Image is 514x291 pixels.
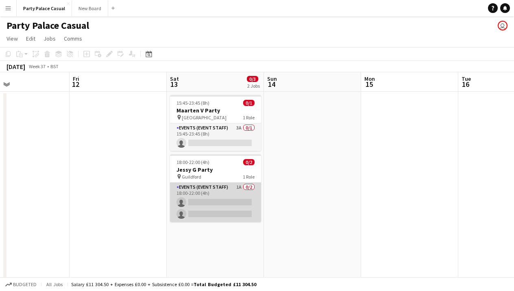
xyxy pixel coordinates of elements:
[4,280,38,289] button: Budgeted
[50,63,59,69] div: BST
[243,100,255,106] span: 0/1
[170,75,179,82] span: Sat
[182,114,227,121] span: [GEOGRAPHIC_DATA]
[247,83,260,89] div: 2 Jobs
[71,281,256,287] div: Salary £11 304.50 + Expenses £0.00 + Subsistence £0.00 =
[72,0,108,16] button: New Board
[194,281,256,287] span: Total Budgeted £11 304.50
[170,183,261,222] app-card-role: Events (Event Staff)1A0/218:00-22:00 (4h)
[170,166,261,173] h3: Jessy G Party
[243,114,255,121] span: 1 Role
[498,21,507,30] app-user-avatar: Nicole Nkansah
[243,159,255,165] span: 0/2
[27,63,47,69] span: Week 37
[7,19,89,32] h1: Party Palace Casual
[170,154,261,222] app-job-card: 18:00-22:00 (4h)0/2Jessy G Party Guildford1 RoleEvents (Event Staff)1A0/218:00-22:00 (4h)
[23,33,39,44] a: Edit
[7,63,25,71] div: [DATE]
[182,174,201,180] span: Guildford
[267,75,277,82] span: Sun
[40,33,59,44] a: Jobs
[170,95,261,151] app-job-card: 15:45-23:45 (8h)0/1Maarten V Party [GEOGRAPHIC_DATA]1 RoleEvents (Event Staff)3A0/115:45-23:45 (8h)
[364,75,375,82] span: Mon
[17,0,72,16] button: Party Palace Casual
[44,35,56,42] span: Jobs
[170,123,261,151] app-card-role: Events (Event Staff)3A0/115:45-23:45 (8h)
[64,35,82,42] span: Comms
[460,80,471,89] span: 16
[363,80,375,89] span: 15
[3,33,21,44] a: View
[243,174,255,180] span: 1 Role
[26,35,35,42] span: Edit
[462,75,471,82] span: Tue
[176,100,209,106] span: 15:45-23:45 (8h)
[170,107,261,114] h3: Maarten V Party
[73,75,79,82] span: Fri
[13,282,37,287] span: Budgeted
[176,159,209,165] span: 18:00-22:00 (4h)
[61,33,85,44] a: Comms
[45,281,64,287] span: All jobs
[266,80,277,89] span: 14
[7,35,18,42] span: View
[169,80,179,89] span: 13
[247,76,258,82] span: 0/3
[72,80,79,89] span: 12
